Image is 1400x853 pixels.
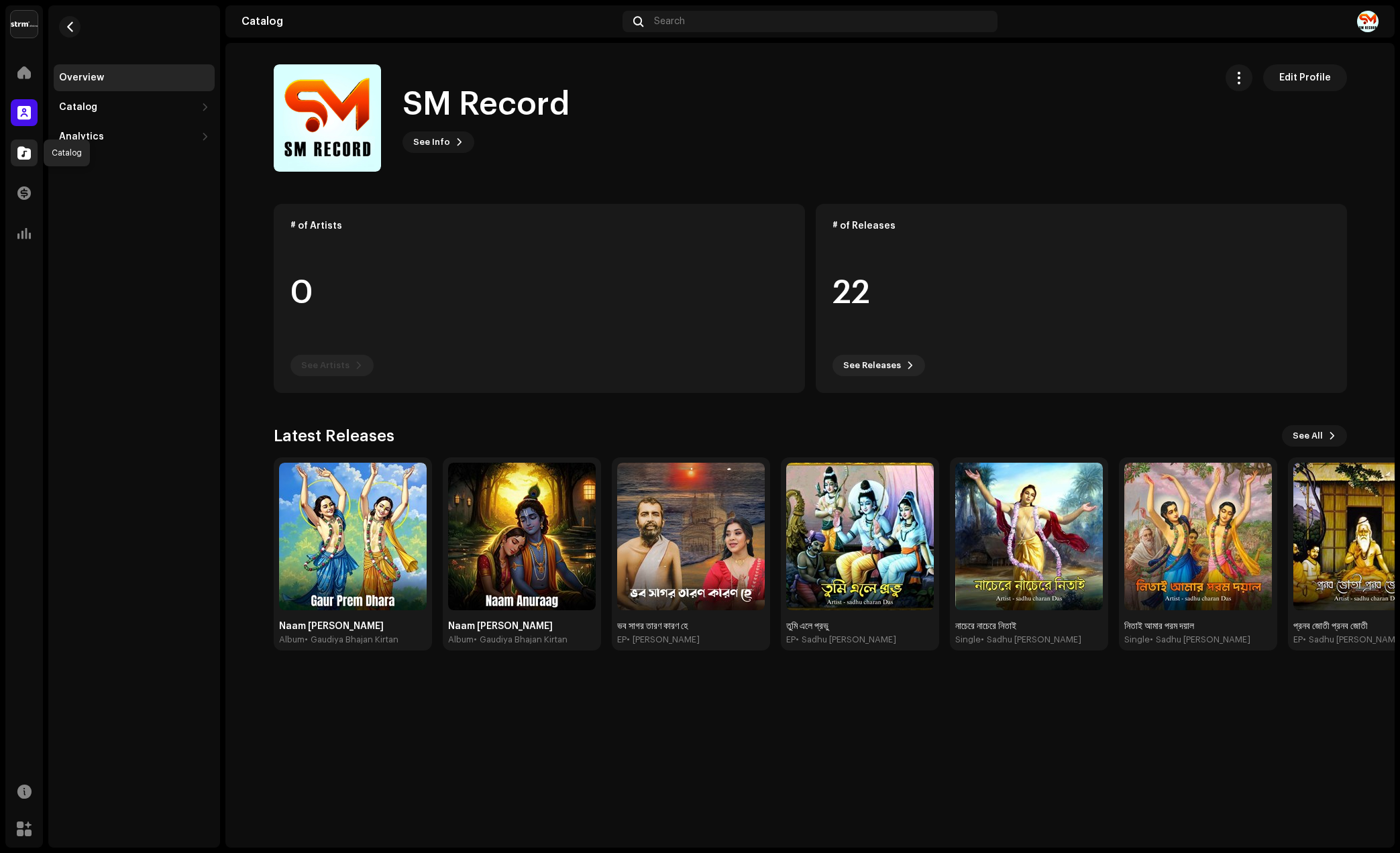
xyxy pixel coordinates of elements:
img: eeea0124-618d-486c-b634-258aae24565b [786,463,934,610]
div: নিতাই আমার পরম দয়াল [1124,621,1272,632]
re-m-nav-dropdown: Analytics [54,123,215,150]
div: Analytics [59,131,104,142]
img: c06285f8-cbac-4b53-809f-0d1ca1fea85f [617,463,765,610]
div: Naam [PERSON_NAME] [448,621,596,632]
button: See Info [402,131,474,153]
span: Search [654,16,685,27]
img: 599e3693-29b5-404c-a0d5-3a13408a785d [279,463,427,610]
re-m-nav-item: Overview [54,64,215,91]
div: EP [617,634,627,645]
div: • [PERSON_NAME] [627,634,700,645]
div: # of Releases [832,221,1330,231]
div: Album [279,634,305,645]
img: 408b884b-546b-4518-8448-1008f9c76b02 [11,11,38,38]
re-m-nav-dropdown: Catalog [54,94,215,121]
button: See All [1282,425,1347,447]
div: Single [955,634,981,645]
div: • Sadhu [PERSON_NAME] [981,634,1081,645]
img: f121e354-dc41-4de9-a1a0-9c906552fcbe [448,463,596,610]
img: afd494e5-3e5b-4275-a575-e2da12e103ed [1124,463,1272,610]
div: ভব সাগর তারণ কারণ হে [617,621,765,632]
div: EP [786,634,796,645]
re-o-card-data: # of Releases [816,204,1347,393]
re-o-card-data: # of Artists [274,204,805,393]
span: Edit Profile [1279,64,1331,91]
h3: Latest Releases [274,425,394,447]
img: 2980507a-4e19-462b-b0ea-cd4eceb8d719 [1357,11,1379,32]
div: Naam [PERSON_NAME] [279,621,427,632]
h1: SM Record [402,83,570,126]
div: Single [1124,634,1150,645]
div: Album [448,634,474,645]
img: 7135f144-e72f-4757-a62a-f06d5ce148c9 [274,64,381,172]
span: See All [1293,422,1323,449]
div: Catalog [241,16,617,27]
div: EP [1293,634,1303,645]
span: See Releases [843,352,901,379]
span: See Info [413,129,450,156]
div: • Sadhu [PERSON_NAME] [1150,634,1250,645]
div: • Gaudiya Bhajan Kirtan [305,634,398,645]
div: নাচেরে নাচেরে নিতাই [955,621,1103,632]
button: Edit Profile [1263,64,1347,91]
div: Overview [59,72,104,83]
div: Catalog [59,102,97,113]
img: df50e01b-13b0-44c8-a93f-394a32c7f211 [955,463,1103,610]
div: • Gaudiya Bhajan Kirtan [474,634,568,645]
div: তুমি এলে প্রভু [786,621,934,632]
div: • Sadhu [PERSON_NAME] [796,634,896,645]
button: See Releases [832,355,925,376]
